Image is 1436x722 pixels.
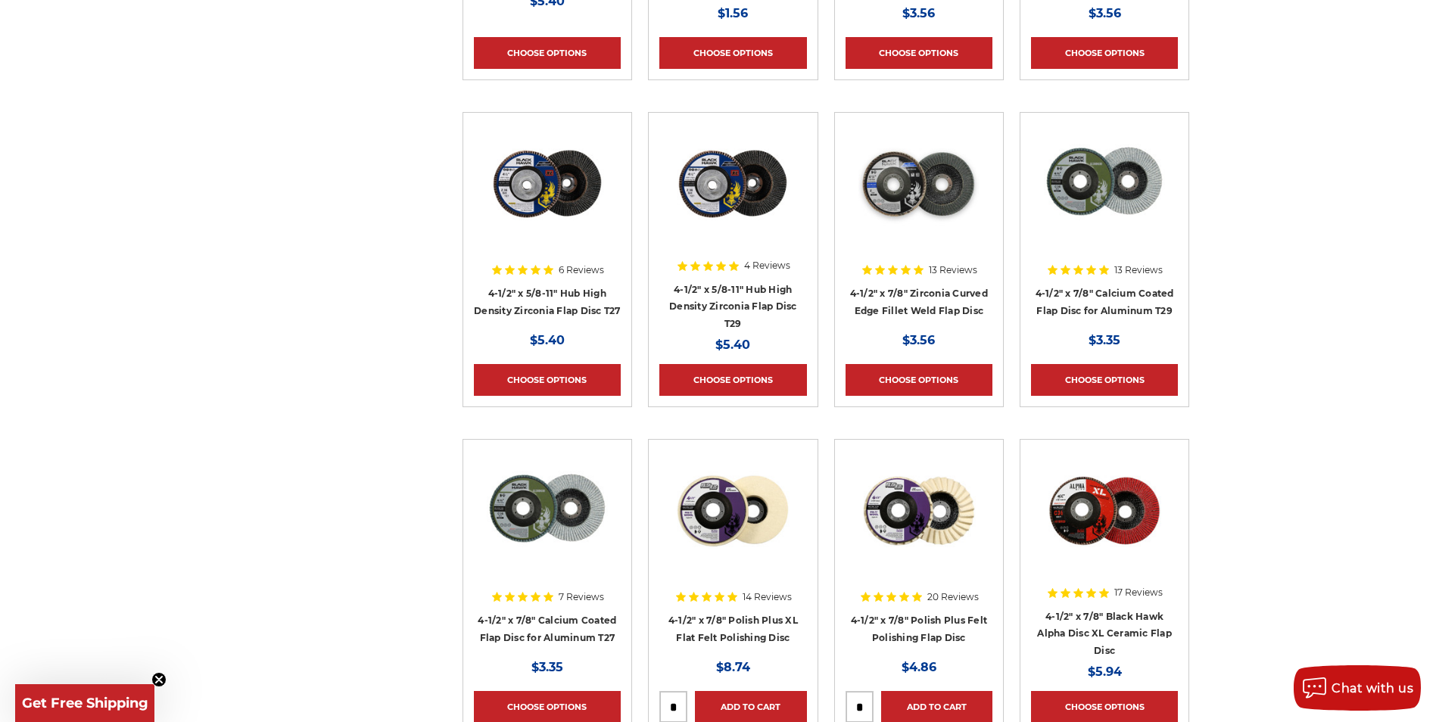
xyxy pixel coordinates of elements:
[1037,611,1172,656] a: 4-1/2" x 7/8" Black Hawk Alpha Disc XL Ceramic Flap Disc
[715,338,750,352] span: $5.40
[902,6,935,20] span: $3.56
[659,450,806,597] a: 4.5 inch extra thick felt disc
[478,615,616,643] a: 4-1/2" x 7/8" Calcium Coated Flap Disc for Aluminum T27
[151,672,167,687] button: Close teaser
[851,615,988,643] a: 4-1/2" x 7/8" Polish Plus Felt Polishing Flap Disc
[718,6,748,20] span: $1.56
[858,450,980,571] img: buffing and polishing felt flap disc
[850,288,988,316] a: 4-1/2" x 7/8" Zirconia Curved Edge Fillet Weld Flap Disc
[1089,333,1120,347] span: $3.35
[474,364,621,396] a: Choose Options
[858,123,980,244] img: Black Hawk Abrasives 4.5 inch curved edge flap disc
[846,364,992,396] a: Choose Options
[1114,266,1163,275] span: 13 Reviews
[669,284,797,329] a: 4-1/2" x 5/8-11" Hub High Density Zirconia Flap Disc T29
[1036,288,1174,316] a: 4-1/2" x 7/8" Calcium Coated Flap Disc for Aluminum T29
[846,450,992,597] a: buffing and polishing felt flap disc
[474,288,621,316] a: 4-1/2" x 5/8-11" Hub High Density Zirconia Flap Disc T27
[559,593,604,602] span: 7 Reviews
[474,123,621,270] a: high density flap disc with screw hub
[1031,37,1178,69] a: Choose Options
[672,450,793,571] img: 4.5 inch extra thick felt disc
[672,123,793,244] img: Zirconia flap disc with screw hub
[1089,6,1121,20] span: $3.56
[559,266,604,275] span: 6 Reviews
[487,450,608,571] img: BHA 4-1/2" x 7/8" Aluminum Flap Disc
[1031,450,1178,597] a: 4.5" BHA Alpha Disc
[1294,665,1421,711] button: Chat with us
[743,593,792,602] span: 14 Reviews
[1031,123,1178,270] a: BHA 4-1/2 Inch Flap Disc for Aluminum
[1088,664,1122,679] span: $5.94
[530,333,565,347] span: $5.40
[659,123,806,270] a: Zirconia flap disc with screw hub
[846,37,992,69] a: Choose Options
[22,695,148,711] span: Get Free Shipping
[716,660,750,674] span: $8.74
[1332,681,1413,696] span: Chat with us
[1044,450,1165,571] img: 4.5" BHA Alpha Disc
[846,123,992,270] a: Black Hawk Abrasives 4.5 inch curved edge flap disc
[531,660,563,674] span: $3.35
[929,266,977,275] span: 13 Reviews
[668,615,798,643] a: 4-1/2" x 7/8" Polish Plus XL Flat Felt Polishing Disc
[902,660,936,674] span: $4.86
[659,364,806,396] a: Choose Options
[15,684,154,722] div: Get Free ShippingClose teaser
[474,37,621,69] a: Choose Options
[927,593,979,602] span: 20 Reviews
[474,450,621,597] a: BHA 4-1/2" x 7/8" Aluminum Flap Disc
[1031,364,1178,396] a: Choose Options
[487,123,608,244] img: high density flap disc with screw hub
[659,37,806,69] a: Choose Options
[1044,123,1165,244] img: BHA 4-1/2 Inch Flap Disc for Aluminum
[902,333,935,347] span: $3.56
